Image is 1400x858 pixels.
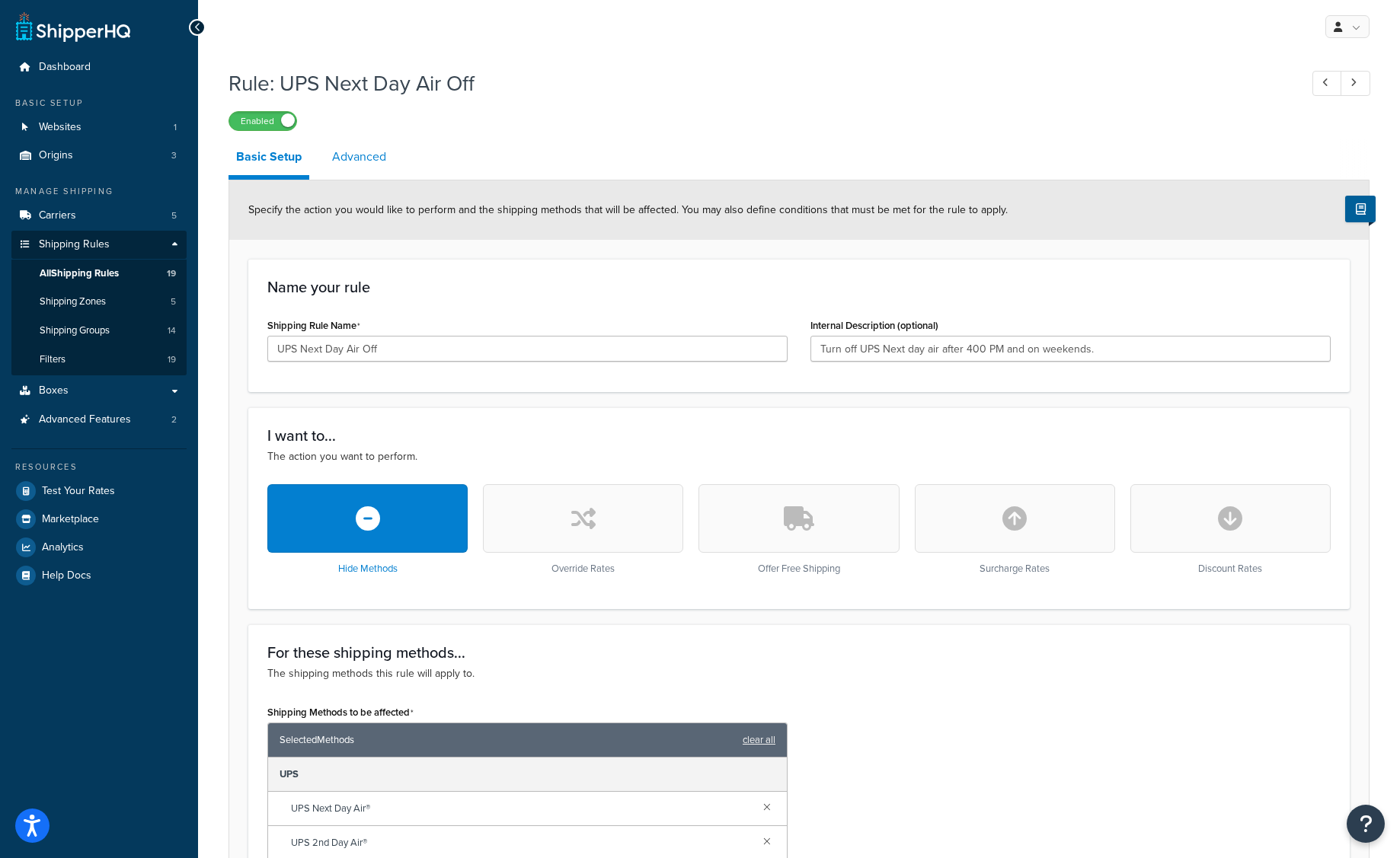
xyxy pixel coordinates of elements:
[171,295,176,308] span: 5
[39,413,131,426] span: Advanced Features
[291,832,751,853] span: UPS 2nd Day Air®
[11,202,187,230] li: Carriers
[810,320,938,331] label: Internal Description (optional)
[11,406,187,434] a: Advanced Features2
[483,484,683,575] div: Override Rates
[1347,805,1385,843] button: Open Resource Center
[11,202,187,230] a: Carriers5
[40,353,66,366] span: Filters
[229,112,296,130] label: Enabled
[168,324,176,337] span: 14
[229,139,309,180] a: Basic Setup
[40,295,106,308] span: Shipping Zones
[267,427,1331,444] h3: I want to...
[39,384,69,397] span: Boxes
[11,461,187,474] div: Resources
[11,506,187,533] a: Marketplace
[168,353,176,366] span: 19
[11,185,187,198] div: Manage Shipping
[40,267,119,280] span: All Shipping Rules
[11,317,187,345] li: Shipping Groups
[171,149,177,162] span: 3
[11,317,187,345] a: Shipping Groups14
[743,729,775,751] a: clear all
[267,448,1331,465] p: The action you want to perform.
[267,665,1331,682] p: The shipping methods this rule will apply to.
[40,324,110,337] span: Shipping Groups
[267,706,414,719] label: Shipping Methods to be affected
[42,569,91,582] span: Help Docs
[42,485,115,498] span: Test Your Rates
[11,346,187,374] li: Filters
[267,644,1331,661] h3: For these shipping methods...
[11,113,187,142] a: Websites1
[291,798,751,819] span: UPS Next Day Air®
[39,61,91,74] span: Dashboard
[39,149,73,162] span: Origins
[915,484,1115,575] div: Surcharge Rates
[171,209,177,222] span: 5
[11,260,187,288] a: AllShipping Rules19
[39,209,76,222] span: Carriers
[11,534,187,561] a: Analytics
[39,121,82,134] span: Websites
[167,267,176,280] span: 19
[324,139,394,175] a: Advanced
[11,477,187,505] a: Test Your Rates
[1341,71,1370,96] a: Next Record
[11,97,187,110] div: Basic Setup
[1345,196,1376,222] button: Show Help Docs
[1130,484,1331,575] div: Discount Rates
[11,562,187,589] a: Help Docs
[267,484,468,575] div: Hide Methods
[698,484,899,575] div: Offer Free Shipping
[11,231,187,375] li: Shipping Rules
[39,238,110,251] span: Shipping Rules
[171,413,177,426] span: 2
[267,279,1331,295] h3: Name your rule
[11,346,187,374] a: Filters19
[280,729,735,751] span: Selected Methods
[11,113,187,142] li: Websites
[267,320,360,332] label: Shipping Rule Name
[229,69,1284,98] h1: Rule: UPS Next Day Air Off
[11,53,187,81] a: Dashboard
[11,406,187,434] li: Advanced Features
[11,377,187,405] a: Boxes
[42,513,99,526] span: Marketplace
[174,121,177,134] span: 1
[11,288,187,316] a: Shipping Zones5
[11,142,187,170] a: Origins3
[11,231,187,259] a: Shipping Rules
[248,202,1008,218] span: Specify the action you would like to perform and the shipping methods that will be affected. You ...
[11,288,187,316] li: Shipping Zones
[42,541,84,554] span: Analytics
[268,758,787,792] div: UPS
[1312,71,1342,96] a: Previous Record
[11,142,187,170] li: Origins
